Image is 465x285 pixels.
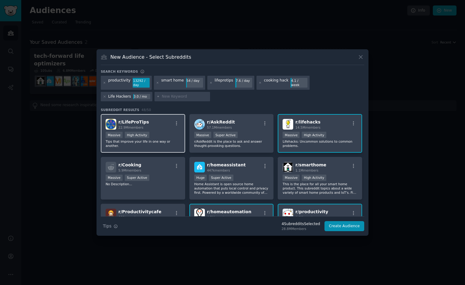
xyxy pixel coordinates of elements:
button: Create Audience [324,221,365,231]
input: New Keyword [162,94,208,99]
span: r/ homeassistant [207,162,246,167]
p: No Description... [106,182,180,186]
p: This is the place for all your smart home product. This subreddit topics about a wide variety of ... [283,182,357,195]
div: 28.8M Members [282,227,320,231]
div: cooking hack [264,78,289,88]
img: lifehacks [283,119,293,130]
span: r/ Productivitycafe [118,209,161,214]
span: 22.9M members [118,126,143,129]
span: 4.0M members [295,215,318,219]
div: lifeprotips [215,78,233,88]
span: Tips [103,223,111,229]
p: Home Assistant is open source home automation that puts local control and privacy first. Powered ... [194,182,269,195]
span: r/ lifehacks [295,120,321,124]
div: Massive [283,175,300,181]
span: r/ Cooking [118,162,141,167]
div: smart home [161,78,184,88]
img: AskReddit [194,119,205,130]
div: Super Active [213,132,238,138]
div: 7.6 / day [235,78,252,83]
div: Super Active [125,175,149,181]
img: productivity [283,209,293,219]
span: 1.1M members [295,169,318,172]
div: High Activity [302,132,326,138]
div: High Activity [125,132,149,138]
span: r/ AskReddit [207,120,235,124]
div: 3.0 / mo [133,94,150,99]
p: Tips that improve your life in one way or another. [106,139,180,148]
span: 4.5M members [207,215,230,219]
div: Life Hackers [108,94,131,99]
span: r/ LifeProTips [118,120,149,124]
div: 54 / day [186,78,203,83]
img: homeautomation [194,209,205,219]
p: r/AskReddit is the place to ask and answer thought-provoking questions. [194,139,269,148]
h3: New Audience - Select Subreddits [110,54,191,60]
div: Super Active [209,175,233,181]
div: Huge [194,175,207,181]
span: r/ smarthome [295,162,326,167]
span: 669k members [118,215,141,219]
div: Massive [194,132,211,138]
img: homeassistant [194,162,205,172]
img: LifeProTips [106,119,116,130]
div: Massive [106,132,123,138]
span: 57.1M members [207,126,232,129]
h3: Search keywords [101,69,138,74]
span: Subreddit Results [101,108,139,112]
span: 447k members [207,169,230,172]
div: High Activity [302,175,326,181]
span: r/ productivity [295,209,328,214]
span: r/ homeautomation [207,209,252,214]
span: 5.9M members [118,169,141,172]
div: Massive [283,132,300,138]
div: 4 Subreddit s Selected [282,221,320,227]
img: smarthome [283,162,293,172]
span: 48 / 50 [141,108,151,112]
div: 13292 / day [133,78,150,88]
button: Tips [101,221,120,231]
span: 14.5M members [295,126,320,129]
div: 4.1 / week [290,78,307,88]
p: Lifehacks: Uncommon solutions to common problems. [283,139,357,148]
img: Productivitycafe [106,209,116,219]
div: Massive [106,175,123,181]
div: productivity [108,78,131,88]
